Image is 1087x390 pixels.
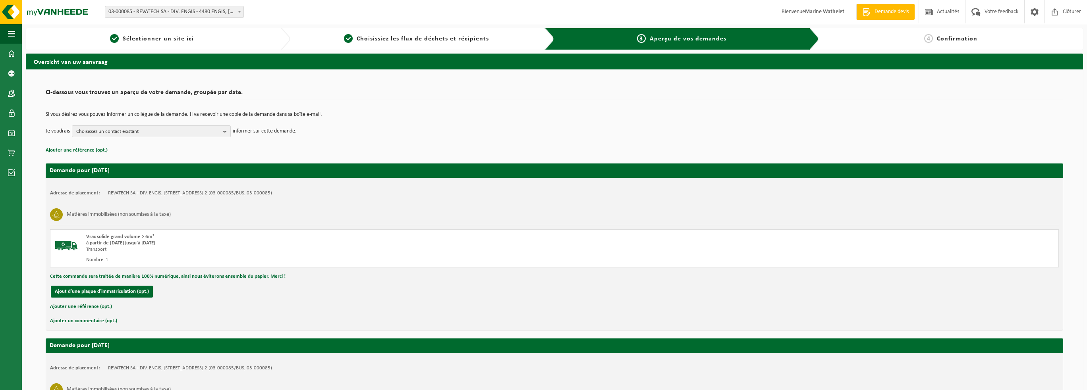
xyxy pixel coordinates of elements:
a: 2Choisissiez les flux de déchets et récipients [294,34,539,44]
button: Ajouter une référence (opt.) [50,302,112,312]
span: Confirmation [937,36,977,42]
span: 3 [637,34,646,43]
a: 1Sélectionner un site ici [30,34,274,44]
p: informer sur cette demande. [233,125,297,137]
strong: à partir de [DATE] jusqu'à [DATE] [86,240,155,246]
button: Choisissez un contact existant [72,125,231,137]
p: Je voudrais [46,125,70,137]
strong: Demande pour [DATE] [50,342,110,349]
h3: Matières immobilisées (non soumises à la taxe) [67,208,171,221]
span: 03-000085 - REVATECH SA - DIV. ENGIS - 4480 ENGIS, RUE DU PARC INDUSTRIEL 2 [105,6,243,17]
span: Aperçu de vos demandes [650,36,726,42]
span: 4 [924,34,933,43]
h2: Overzicht van uw aanvraag [26,54,1083,69]
a: Demande devis [856,4,915,20]
p: Si vous désirez vous pouvez informer un collègue de la demande. Il va recevoir une copie de la de... [46,112,1063,117]
strong: Demande pour [DATE] [50,167,110,174]
td: REVATECH SA - DIV. ENGIS, [STREET_ADDRESS] 2 (03-000085/BUS, 03-000085) [108,190,272,196]
span: Choisissez un contact existant [76,126,220,138]
span: 2 [344,34,353,43]
h2: Ci-dessous vous trouvez un aperçu de votre demande, groupée par date. [46,89,1063,100]
strong: Adresse de placement: [50,190,100,196]
strong: Adresse de placement: [50,365,100,371]
img: BL-SO-LV.png [54,234,78,257]
button: Cette commande sera traitée de manière 100% numérique, ainsi nous éviterons ensemble du papier. M... [50,271,286,282]
td: REVATECH SA - DIV. ENGIS, [STREET_ADDRESS] 2 (03-000085/BUS, 03-000085) [108,365,272,371]
button: Ajouter un commentaire (opt.) [50,316,117,326]
span: 03-000085 - REVATECH SA - DIV. ENGIS - 4480 ENGIS, RUE DU PARC INDUSTRIEL 2 [105,6,244,18]
span: Vrac solide grand volume > 6m³ [86,234,154,239]
div: Transport [86,246,586,253]
span: Choisissiez les flux de déchets et récipients [357,36,489,42]
button: Ajout d'une plaque d'immatriculation (opt.) [51,286,153,298]
button: Ajouter une référence (opt.) [46,145,108,156]
div: Nombre: 1 [86,257,586,263]
span: Demande devis [873,8,911,16]
span: Sélectionner un site ici [123,36,194,42]
span: 1 [110,34,119,43]
strong: Marine Wathelet [805,9,844,15]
